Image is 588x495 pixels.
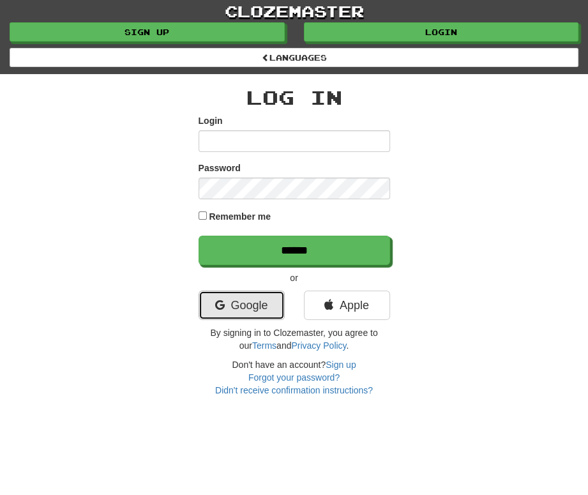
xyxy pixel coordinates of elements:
[215,385,373,395] a: Didn't receive confirmation instructions?
[10,48,578,67] a: Languages
[304,22,579,42] a: Login
[199,291,285,320] a: Google
[199,358,390,397] div: Don't have an account?
[252,340,276,351] a: Terms
[304,291,390,320] a: Apple
[199,162,241,174] label: Password
[326,360,356,370] a: Sign up
[199,271,390,284] p: or
[199,87,390,108] h2: Log In
[291,340,346,351] a: Privacy Policy
[199,114,223,127] label: Login
[10,22,285,42] a: Sign up
[199,326,390,352] p: By signing in to Clozemaster, you agree to our and .
[248,372,340,383] a: Forgot your password?
[209,210,271,223] label: Remember me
